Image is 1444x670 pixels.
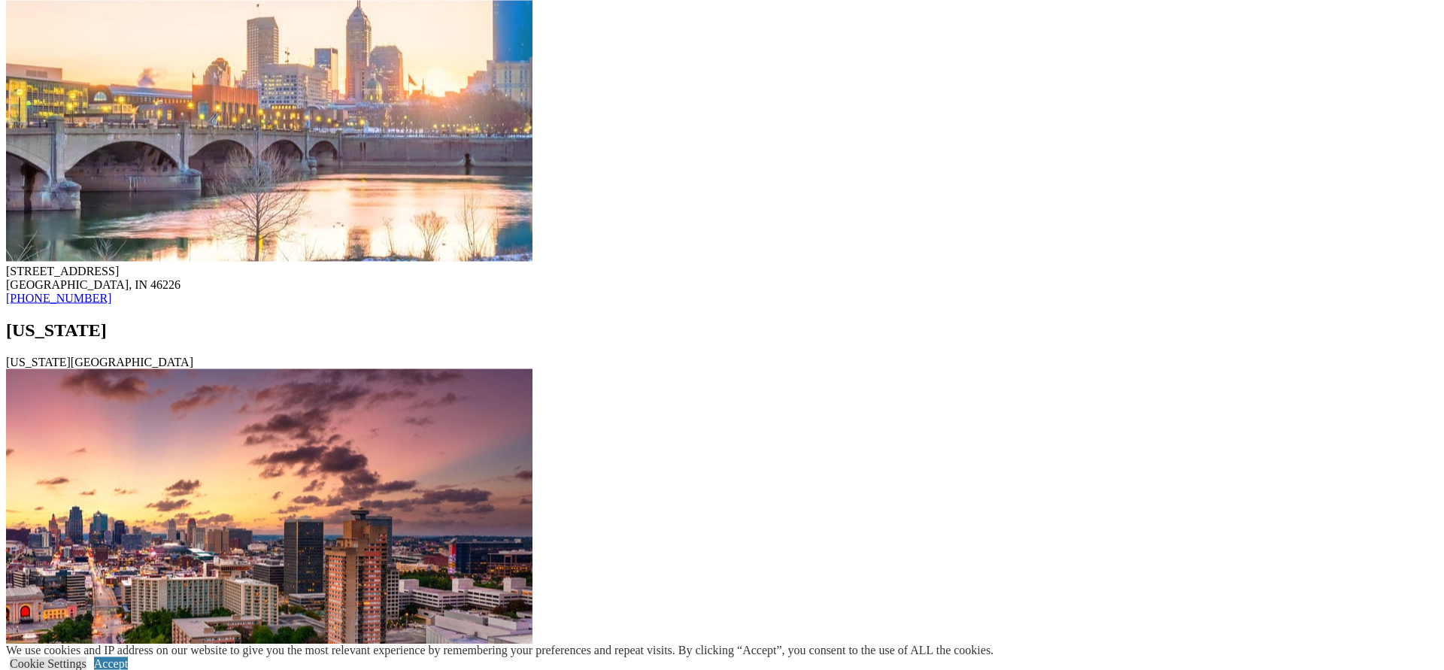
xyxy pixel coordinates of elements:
[6,291,111,304] a: [PHONE_NUMBER]
[10,656,86,669] a: Cookie Settings
[6,643,994,656] div: We use cookies and IP address on our website to give you the most relevant experience by remember...
[6,320,1438,340] h2: [US_STATE]
[6,355,1438,368] div: [US_STATE][GEOGRAPHIC_DATA]
[6,264,1438,291] div: [STREET_ADDRESS] [GEOGRAPHIC_DATA], IN 46226
[94,656,128,669] a: Accept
